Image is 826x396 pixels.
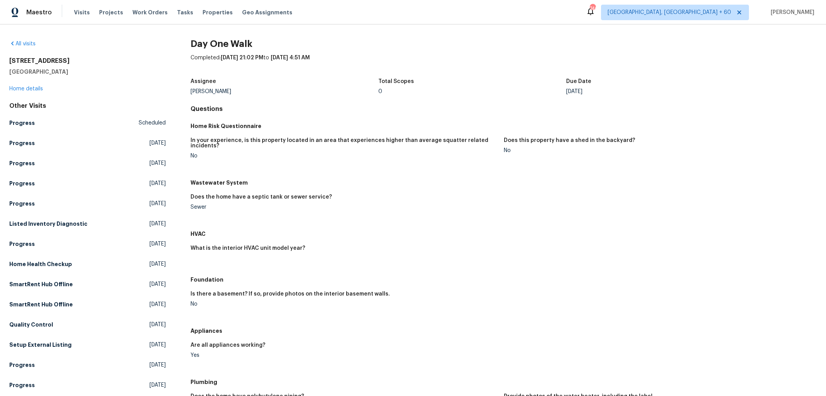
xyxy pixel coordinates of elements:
[9,321,53,329] h5: Quality Control
[378,89,566,94] div: 0
[99,9,123,16] span: Projects
[149,200,166,208] span: [DATE]
[9,217,166,231] a: Listed Inventory Diagnostic[DATE]
[191,89,378,94] div: [PERSON_NAME]
[608,9,731,16] span: [GEOGRAPHIC_DATA], [GEOGRAPHIC_DATA] + 60
[191,353,497,358] div: Yes
[9,156,166,170] a: Progress[DATE]
[9,318,166,332] a: Quality Control[DATE]
[9,338,166,352] a: Setup External Listing[DATE]
[139,119,166,127] span: Scheduled
[9,176,166,190] a: Progress[DATE]
[191,105,817,113] h4: Questions
[177,10,193,15] span: Tasks
[9,136,166,150] a: Progress[DATE]
[504,148,811,153] div: No
[9,277,166,291] a: SmartRent Hub Offline[DATE]
[191,230,817,238] h5: HVAC
[191,194,332,200] h5: Does the home have a septic tank or sewer service?
[191,204,497,210] div: Sewer
[9,159,35,167] h5: Progress
[9,220,88,228] h5: Listed Inventory Diagnostic
[191,378,817,386] h5: Plumbing
[9,361,35,369] h5: Progress
[9,197,166,211] a: Progress[DATE]
[191,327,817,335] h5: Appliances
[9,341,72,349] h5: Setup External Listing
[132,9,168,16] span: Work Orders
[149,301,166,308] span: [DATE]
[9,237,166,251] a: Progress[DATE]
[9,358,166,372] a: Progress[DATE]
[149,321,166,329] span: [DATE]
[566,79,591,84] h5: Due Date
[191,153,497,159] div: No
[191,79,216,84] h5: Assignee
[504,138,635,143] h5: Does this property have a shed in the backyard?
[768,9,814,16] span: [PERSON_NAME]
[149,159,166,167] span: [DATE]
[9,86,43,92] a: Home details
[9,116,166,130] a: ProgressScheduled
[9,381,35,389] h5: Progress
[191,246,305,251] h5: What is the interior HVAC unit model year?
[271,55,310,61] span: [DATE] 4:51 AM
[203,9,233,16] span: Properties
[191,301,497,307] div: No
[191,291,390,297] h5: Is there a basement? If so, provide photos on the interior basement walls.
[9,68,166,76] h5: [GEOGRAPHIC_DATA]
[9,41,36,47] a: All visits
[221,55,263,61] span: [DATE] 21:02 PM
[9,180,35,187] h5: Progress
[191,54,817,74] div: Completed: to
[9,139,35,147] h5: Progress
[26,9,52,16] span: Maestro
[9,102,166,110] div: Other Visits
[566,89,754,94] div: [DATE]
[9,240,35,248] h5: Progress
[149,240,166,248] span: [DATE]
[242,9,292,16] span: Geo Assignments
[149,341,166,349] span: [DATE]
[378,79,414,84] h5: Total Scopes
[149,361,166,369] span: [DATE]
[9,280,73,288] h5: SmartRent Hub Offline
[9,200,35,208] h5: Progress
[191,342,265,348] h5: Are all appliances working?
[149,280,166,288] span: [DATE]
[9,301,73,308] h5: SmartRent Hub Offline
[149,139,166,147] span: [DATE]
[191,179,817,187] h5: Wastewater System
[149,260,166,268] span: [DATE]
[149,381,166,389] span: [DATE]
[191,138,497,149] h5: In your experience, is this property located in an area that experiences higher than average squa...
[191,122,817,130] h5: Home Risk Questionnaire
[9,260,72,268] h5: Home Health Checkup
[191,276,817,284] h5: Foundation
[9,378,166,392] a: Progress[DATE]
[9,257,166,271] a: Home Health Checkup[DATE]
[191,40,817,48] h2: Day One Walk
[9,297,166,311] a: SmartRent Hub Offline[DATE]
[9,119,35,127] h5: Progress
[590,5,595,12] div: 746
[9,57,166,65] h2: [STREET_ADDRESS]
[149,220,166,228] span: [DATE]
[149,180,166,187] span: [DATE]
[74,9,90,16] span: Visits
